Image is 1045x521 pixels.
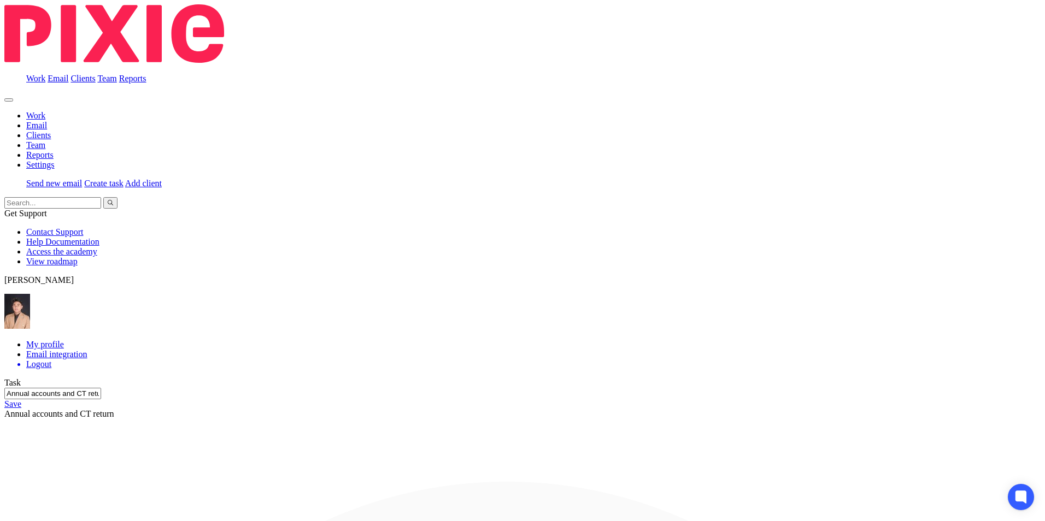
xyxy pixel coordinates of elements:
[26,74,45,83] a: Work
[26,131,51,140] a: Clients
[97,74,116,83] a: Team
[26,227,83,236] a: Contact Support
[26,359,1041,369] a: Logout
[26,247,97,256] a: Access the academy
[26,350,87,359] a: Email integration
[103,197,118,209] button: Search
[4,294,30,329] img: Nikhil%20(2).jpg
[48,74,68,83] a: Email
[125,179,162,188] a: Add client
[4,197,101,209] input: Search
[26,160,55,169] a: Settings
[84,179,124,188] a: Create task
[4,209,47,218] span: Get Support
[71,74,95,83] a: Clients
[26,111,45,120] a: Work
[26,257,78,266] a: View roadmap
[26,237,99,246] a: Help Documentation
[4,388,1041,419] div: Annual accounts and CT return
[26,359,51,369] span: Logout
[4,399,21,408] a: Save
[26,179,82,188] a: Send new email
[26,121,47,130] a: Email
[4,4,224,63] img: Pixie
[119,74,146,83] a: Reports
[4,275,1041,285] p: [PERSON_NAME]
[26,140,45,150] a: Team
[4,378,21,387] label: Task
[26,340,64,349] a: My profile
[26,150,54,159] a: Reports
[4,409,1041,419] div: Annual accounts and CT return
